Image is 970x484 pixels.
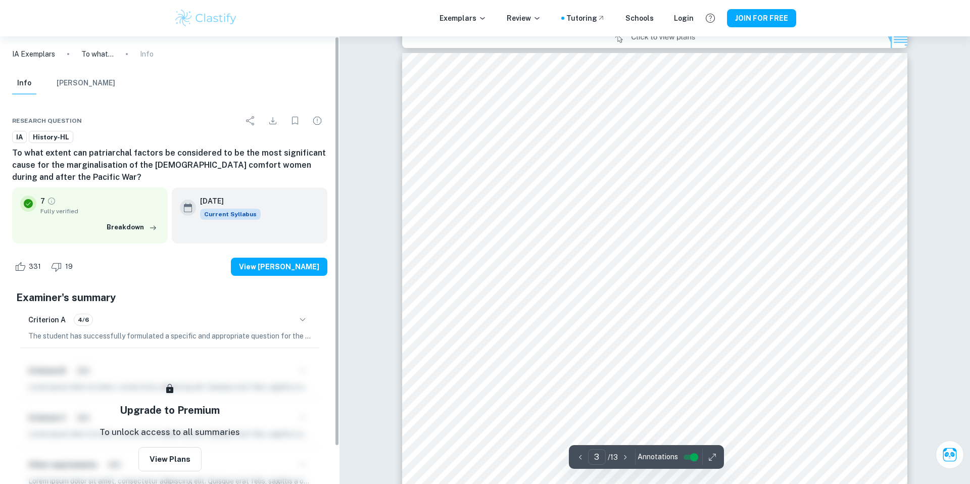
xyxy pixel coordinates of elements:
[120,403,220,418] h5: Upgrade to Premium
[60,262,78,272] span: 19
[12,147,327,183] h6: To what extent can patriarchal factors be considered to be the most significant cause for the mar...
[81,49,114,60] p: To what extent can patriarchal factors be considered to be the most significant cause for the mar...
[566,13,605,24] a: Tutoring
[16,290,323,305] h5: Examiner's summary
[100,426,240,439] p: To unlock access to all summaries
[57,72,115,94] button: [PERSON_NAME]
[28,330,311,342] p: The student has successfully formulated a specific and appropriate question for the historical in...
[104,220,160,235] button: Breakdown
[12,49,55,60] a: IA Exemplars
[12,131,27,143] a: IA
[138,447,202,471] button: View Plans
[200,209,261,220] div: This exemplar is based on the current syllabus. Feel free to refer to it for inspiration/ideas wh...
[74,315,92,324] span: 4/6
[48,259,78,275] div: Dislike
[440,13,487,24] p: Exemplars
[23,262,46,272] span: 331
[28,314,66,325] h6: Criterion A
[47,197,56,206] a: Grade fully verified
[12,72,36,94] button: Info
[29,131,73,143] a: History-HL
[240,111,261,131] div: Share
[29,132,73,142] span: History-HL
[40,207,160,216] span: Fully verified
[200,196,253,207] h6: [DATE]
[638,452,678,462] span: Annotations
[936,441,964,469] button: Ask Clai
[507,13,541,24] p: Review
[200,209,261,220] span: Current Syllabus
[140,49,154,60] p: Info
[625,13,654,24] a: Schools
[40,196,45,207] p: 7
[174,8,238,28] img: Clastify logo
[231,258,327,276] button: View [PERSON_NAME]
[307,111,327,131] div: Report issue
[12,116,82,125] span: Research question
[608,452,618,463] p: / 13
[727,9,796,27] button: JOIN FOR FREE
[12,259,46,275] div: Like
[263,111,283,131] div: Download
[702,10,719,27] button: Help and Feedback
[674,13,694,24] a: Login
[13,132,26,142] span: IA
[285,111,305,131] div: Bookmark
